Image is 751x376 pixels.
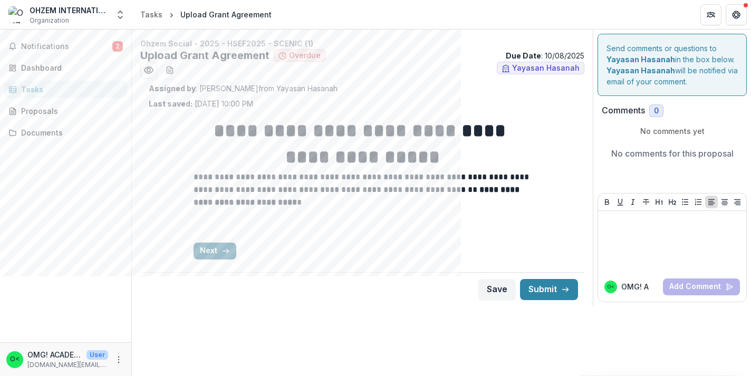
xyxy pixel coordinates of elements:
[30,5,109,16] div: OHZEM INTERNATIONAL
[136,7,167,22] a: Tasks
[21,127,119,138] div: Documents
[161,62,178,79] button: download-word-button
[731,196,744,208] button: Align Right
[700,4,721,25] button: Partners
[614,196,627,208] button: Underline
[606,66,675,75] strong: Yayasan Hasanah
[10,356,20,363] div: OMG! ACADEMY <omgbki.academy@gmail.com>
[506,51,541,60] strong: Due Date
[679,196,691,208] button: Bullet List
[4,38,127,55] button: Notifications2
[140,49,269,62] h2: Upload Grant Agreement
[598,34,747,96] div: Send comments or questions to in the box below. will be notified via email of your comment.
[663,278,740,295] button: Add Comment
[21,84,119,95] div: Tasks
[653,196,666,208] button: Heading 1
[4,81,127,98] a: Tasks
[86,350,108,360] p: User
[21,105,119,117] div: Proposals
[140,62,157,79] button: Preview 1e0833eb-368e-41f1-adaa-7360c03904f4.pdf
[140,9,162,20] div: Tasks
[666,196,679,208] button: Heading 2
[606,55,675,64] strong: Yayasan Hasanah
[601,196,613,208] button: Bold
[194,243,236,259] button: Next
[27,360,108,370] p: [DOMAIN_NAME][EMAIL_ADDRESS][DOMAIN_NAME]
[718,196,731,208] button: Align Center
[149,98,253,109] p: [DATE] 10:00 PM
[4,59,127,76] a: Dashboard
[726,4,747,25] button: Get Help
[113,4,128,25] button: Open entity switcher
[478,279,516,300] button: Save
[149,99,192,108] strong: Last saved:
[506,50,584,61] p: : 10/08/2025
[289,51,321,60] span: Overdue
[180,9,272,20] div: Upload Grant Agreement
[112,41,123,52] span: 2
[21,62,119,73] div: Dashboard
[512,64,580,73] span: Yayasan Hasanah
[611,147,734,160] p: No comments for this proposal
[627,196,639,208] button: Italicize
[136,7,276,22] nav: breadcrumb
[112,353,125,366] button: More
[140,38,584,49] p: Ohzem Social - 2025 - HSEF2025 - SCENIC (1)
[602,126,743,137] p: No comments yet
[602,105,645,115] h2: Comments
[640,196,652,208] button: Strike
[21,42,112,51] span: Notifications
[607,284,614,290] div: OMG! ACADEMY <omgbki.academy@gmail.com>
[621,281,649,292] p: OMG! A
[520,279,578,300] button: Submit
[705,196,718,208] button: Align Left
[149,84,196,93] strong: Assigned by
[149,83,576,94] p: : [PERSON_NAME] from Yayasan Hasanah
[8,6,25,23] img: OHZEM INTERNATIONAL
[30,16,69,25] span: Organization
[4,124,127,141] a: Documents
[4,102,127,120] a: Proposals
[27,349,82,360] p: OMG! ACADEMY <[DOMAIN_NAME][EMAIL_ADDRESS][DOMAIN_NAME]>
[692,196,705,208] button: Ordered List
[654,107,659,115] span: 0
